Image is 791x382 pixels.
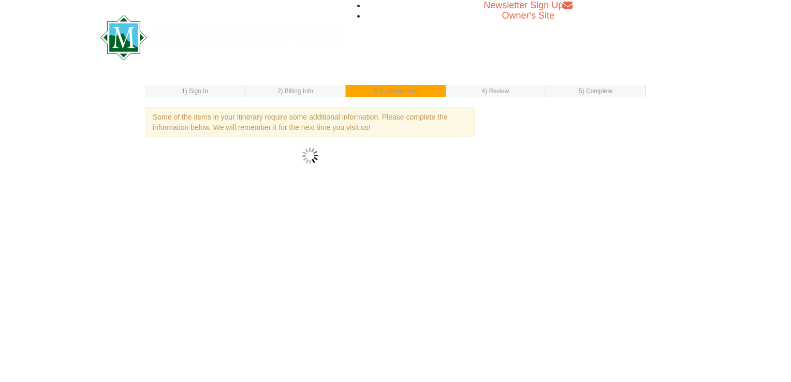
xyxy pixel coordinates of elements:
[482,87,509,95] small: 4
[185,87,208,95] span: ) Sign In
[100,24,338,48] a: Massanutten Resort
[502,10,554,21] a: Owner's Site
[485,87,509,95] span: ) Review
[302,148,318,164] img: wait.gif
[579,87,612,95] small: 5
[145,107,475,137] div: Some of the items in your itinerary require some additional information. Please complete the info...
[277,87,313,95] small: 2
[100,15,338,60] img: Massanutten Resort Logo
[281,87,313,95] span: ) Billing Info
[376,87,418,95] span: ) Customer Info
[582,87,612,95] span: ) Complete
[182,87,208,95] small: 1
[373,87,419,95] small: 3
